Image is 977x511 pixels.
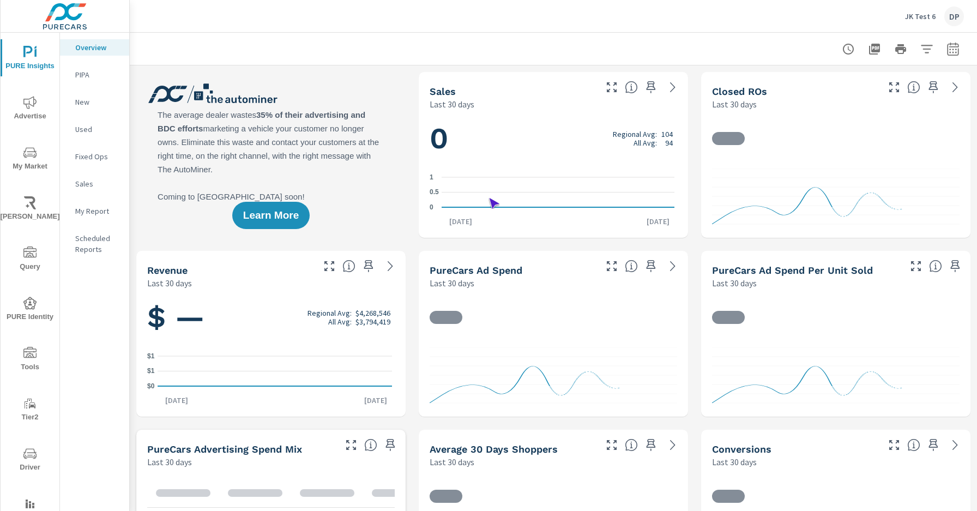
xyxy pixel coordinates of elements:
[664,79,682,96] a: See more details in report
[147,455,192,468] p: Last 30 days
[712,455,757,468] p: Last 30 days
[60,203,129,219] div: My Report
[147,443,302,455] h5: PureCars Advertising Spend Mix
[357,395,395,406] p: [DATE]
[942,38,964,60] button: Select Date Range
[382,257,399,275] a: See more details in report
[60,230,129,257] div: Scheduled Reports
[4,247,56,273] span: Query
[4,96,56,123] span: Advertise
[929,260,942,273] span: Average cost of advertising per each vehicle sold at the dealer over the selected date range. The...
[712,276,757,290] p: Last 30 days
[75,151,120,162] p: Fixed Ops
[232,202,310,229] button: Learn More
[4,347,56,374] span: Tools
[60,121,129,137] div: Used
[60,148,129,165] div: Fixed Ops
[603,257,620,275] button: Make Fullscreen
[382,436,399,454] span: Save this to your personalized report
[603,79,620,96] button: Make Fullscreen
[430,455,474,468] p: Last 30 days
[665,139,673,147] p: 94
[147,368,155,375] text: $1
[321,257,338,275] button: Make Fullscreen
[430,120,677,157] h1: 0
[664,257,682,275] a: See more details in report
[944,7,964,26] div: DP
[603,436,620,454] button: Make Fullscreen
[890,38,912,60] button: Print Report
[4,46,56,73] span: PURE Insights
[946,257,964,275] span: Save this to your personalized report
[243,211,299,220] span: Learn More
[364,438,377,452] span: This table looks at how you compare to the amount of budget you spend per channel as opposed to y...
[864,38,885,60] button: "Export Report to PDF"
[342,260,355,273] span: Total sales revenue over the selected date range. [Source: This data is sourced from the dealer’s...
[925,79,942,96] span: Save this to your personalized report
[75,178,120,189] p: Sales
[712,264,873,276] h5: PureCars Ad Spend Per Unit Sold
[75,42,120,53] p: Overview
[916,38,938,60] button: Apply Filters
[907,438,920,452] span: The number of dealer-specified goals completed by a visitor. [Source: This data is provided by th...
[60,94,129,110] div: New
[360,257,377,275] span: Save this to your personalized report
[75,233,120,255] p: Scheduled Reports
[147,382,155,390] text: $0
[60,39,129,56] div: Overview
[625,438,638,452] span: A rolling 30 day total of daily Shoppers on the dealership website, averaged over the selected da...
[75,97,120,107] p: New
[642,79,660,96] span: Save this to your personalized report
[430,276,474,290] p: Last 30 days
[712,86,767,97] h5: Closed ROs
[342,436,360,454] button: Make Fullscreen
[75,124,120,135] p: Used
[430,189,439,196] text: 0.5
[907,257,925,275] button: Make Fullscreen
[147,276,192,290] p: Last 30 days
[712,98,757,111] p: Last 30 days
[147,264,188,276] h5: Revenue
[946,79,964,96] a: See more details in report
[328,317,352,326] p: All Avg:
[905,11,936,21] p: JK Test 6
[430,203,433,211] text: 0
[355,317,390,326] p: $3,794,419
[885,79,903,96] button: Make Fullscreen
[4,397,56,424] span: Tier2
[4,297,56,323] span: PURE Identity
[642,257,660,275] span: Save this to your personalized report
[4,447,56,474] span: Driver
[712,443,771,455] h5: Conversions
[75,69,120,80] p: PIPA
[355,309,390,317] p: $4,268,546
[4,146,56,173] span: My Market
[430,443,558,455] h5: Average 30 Days Shoppers
[442,216,480,227] p: [DATE]
[925,436,942,454] span: Save this to your personalized report
[430,173,433,181] text: 1
[613,130,657,139] p: Regional Avg:
[634,139,657,147] p: All Avg:
[664,436,682,454] a: See more details in report
[158,395,196,406] p: [DATE]
[147,299,395,336] h1: $ —
[4,196,56,223] span: [PERSON_NAME]
[946,436,964,454] a: See more details in report
[60,67,129,83] div: PIPA
[625,260,638,273] span: Total cost of media for all PureCars channels for the selected dealership group over the selected...
[639,216,677,227] p: [DATE]
[907,81,920,94] span: Number of Repair Orders Closed by the selected dealership group over the selected time range. [So...
[60,176,129,192] div: Sales
[661,130,673,139] p: 104
[642,436,660,454] span: Save this to your personalized report
[75,206,120,217] p: My Report
[430,98,474,111] p: Last 30 days
[430,264,522,276] h5: PureCars Ad Spend
[307,309,352,317] p: Regional Avg:
[625,81,638,94] span: Number of vehicles sold by the dealership over the selected date range. [Source: This data is sou...
[885,436,903,454] button: Make Fullscreen
[430,86,456,97] h5: Sales
[147,352,155,360] text: $1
